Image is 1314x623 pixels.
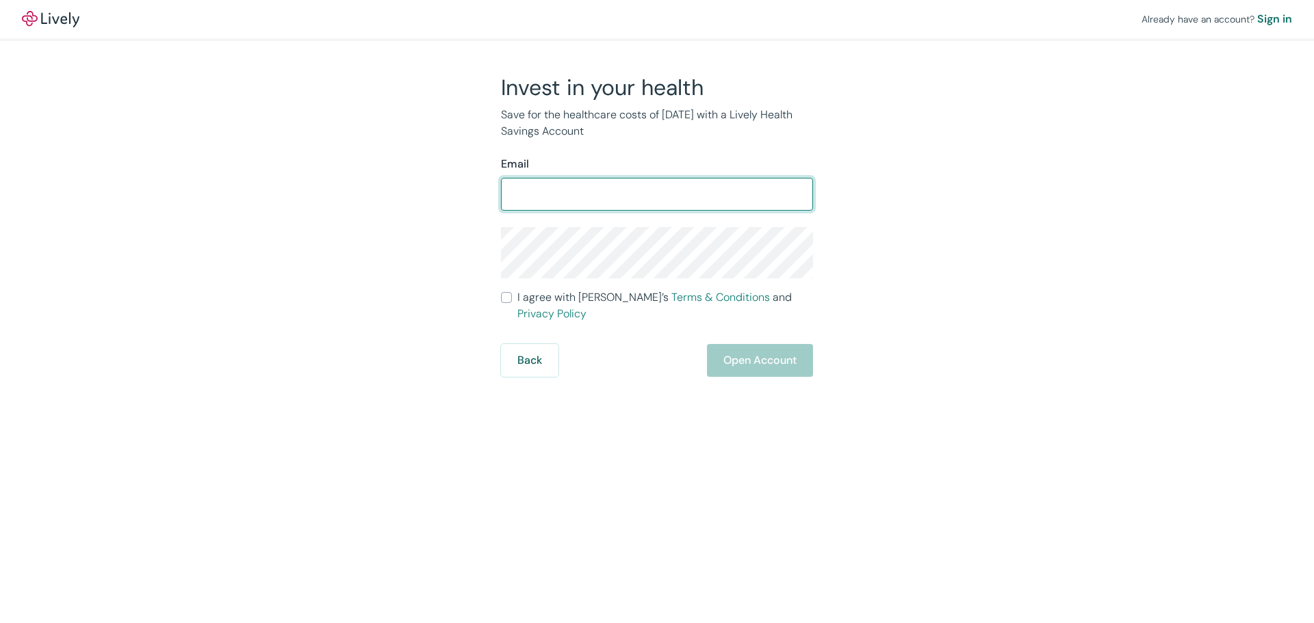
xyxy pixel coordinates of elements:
div: Already have an account? [1142,11,1292,27]
span: I agree with [PERSON_NAME]’s and [517,289,813,322]
p: Save for the healthcare costs of [DATE] with a Lively Health Savings Account [501,107,813,140]
a: Sign in [1257,11,1292,27]
h2: Invest in your health [501,74,813,101]
a: Privacy Policy [517,306,587,321]
a: Terms & Conditions [671,290,770,304]
a: LivelyLively [22,11,79,27]
button: Back [501,344,558,377]
label: Email [501,156,529,172]
img: Lively [22,11,79,27]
